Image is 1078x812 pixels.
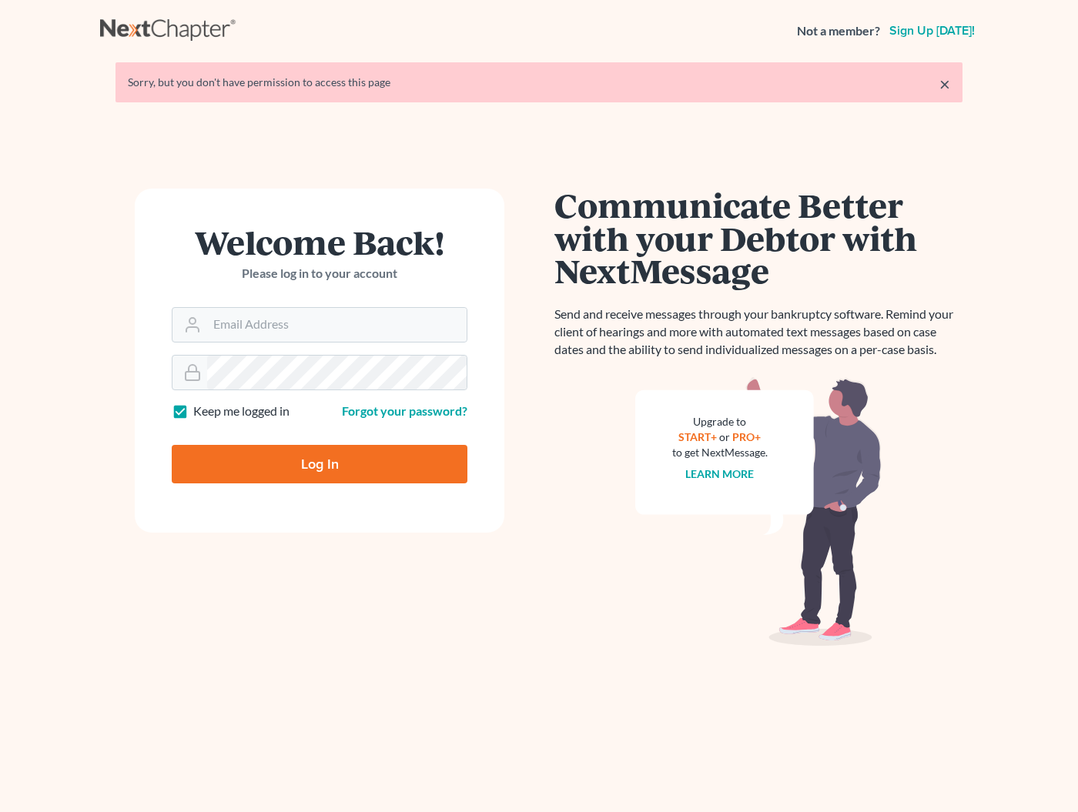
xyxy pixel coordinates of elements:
a: PRO+ [733,430,762,443]
a: Sign up [DATE]! [886,25,978,37]
p: Please log in to your account [172,265,467,282]
a: Learn more [686,467,755,480]
a: Forgot your password? [342,403,467,418]
a: START+ [679,430,718,443]
h1: Communicate Better with your Debtor with NextMessage [554,189,962,287]
a: × [939,75,950,93]
div: to get NextMessage. [672,445,768,460]
span: or [720,430,731,443]
strong: Not a member? [797,22,880,40]
div: Upgrade to [672,414,768,429]
div: Sorry, but you don't have permission to access this page [128,75,950,90]
input: Log In [172,445,467,483]
label: Keep me logged in [193,403,290,420]
h1: Welcome Back! [172,226,467,259]
input: Email Address [207,308,467,342]
p: Send and receive messages through your bankruptcy software. Remind your client of hearings and mo... [554,306,962,359]
img: nextmessage_bg-59042aed3d76b12b5cd301f8e5b87938c9018125f34e5fa2b7a6b67550977c72.svg [635,377,882,647]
